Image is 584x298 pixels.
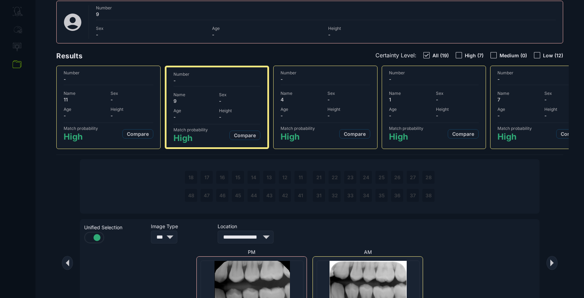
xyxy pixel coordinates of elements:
[96,26,208,31] span: Sex
[389,126,423,131] span: Match probability
[218,223,280,229] span: Location
[375,52,416,59] span: Certainty Level:
[219,108,260,113] span: Height
[410,174,416,180] span: 27
[316,174,322,180] span: 21
[219,114,260,120] span: -
[173,133,208,143] span: High
[64,113,106,118] span: -
[316,192,322,198] span: 31
[432,52,449,58] span: All (19)
[339,129,370,139] button: Compare
[561,131,583,137] span: Compare
[281,91,323,96] span: Name
[56,52,82,60] span: Results
[282,174,287,180] span: 12
[173,72,260,77] span: Number
[248,249,255,255] span: PM
[151,223,213,229] span: Image Type
[251,174,256,180] span: 14
[173,98,215,104] span: 9
[327,107,370,112] span: Height
[298,192,303,198] span: 41
[204,192,210,198] span: 47
[234,132,256,138] span: Compare
[235,174,241,180] span: 15
[363,174,369,180] span: 24
[347,174,354,180] span: 23
[394,174,400,180] span: 26
[281,97,323,102] span: 4
[389,113,432,118] span: -
[219,192,226,198] span: 46
[465,52,484,58] span: High (7)
[344,131,366,137] span: Compare
[111,113,153,118] span: -
[389,97,432,102] span: 1
[497,107,540,112] span: Age
[436,91,479,96] span: Sex
[266,192,273,198] span: 43
[436,113,479,118] span: -
[394,192,400,198] span: 36
[436,107,479,112] span: Height
[64,107,106,112] span: Age
[282,192,288,198] span: 42
[96,11,556,17] span: 9
[64,132,98,142] span: High
[497,126,532,131] span: Match probability
[327,97,370,102] span: -
[212,26,324,31] span: Age
[96,32,208,38] span: -
[281,70,370,75] span: Number
[173,114,215,120] span: -
[64,126,98,131] span: Match probability
[173,92,215,97] span: Name
[389,76,479,82] span: -
[436,97,479,102] span: -
[251,192,257,198] span: 44
[219,92,260,97] span: Sex
[410,192,416,198] span: 37
[62,12,83,33] img: svg%3e
[347,192,354,198] span: 33
[111,91,153,96] span: Sex
[173,127,208,132] span: Match probability
[328,26,440,31] span: Height
[363,192,369,198] span: 34
[281,76,370,82] span: -
[173,108,215,113] span: Age
[379,192,385,198] span: 35
[111,107,153,112] span: Height
[111,97,153,102] span: -
[543,52,563,58] span: Low (12)
[281,113,323,118] span: -
[64,76,153,82] span: -
[425,174,432,180] span: 28
[327,113,370,118] span: -
[84,224,147,230] span: Unified Selection
[281,126,315,131] span: Match probability
[299,174,303,180] span: 11
[219,98,260,104] span: -
[389,91,432,96] span: Name
[379,174,385,180] span: 25
[364,249,372,255] span: AM
[497,91,540,96] span: Name
[497,113,540,118] span: -
[64,70,153,75] span: Number
[281,132,315,142] span: High
[281,107,323,112] span: Age
[96,5,556,10] span: Number
[327,91,370,96] span: Sex
[328,32,440,38] span: -
[188,174,194,180] span: 18
[448,129,479,139] button: Compare
[332,174,338,180] span: 22
[497,97,540,102] span: 7
[188,192,194,198] span: 48
[204,174,209,180] span: 17
[389,132,423,142] span: High
[425,192,432,198] span: 38
[452,131,474,137] span: Compare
